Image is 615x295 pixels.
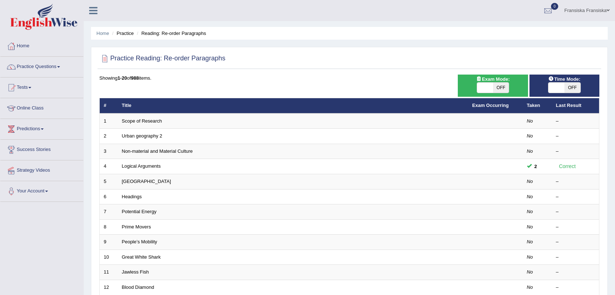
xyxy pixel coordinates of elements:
div: – [556,269,595,276]
a: Logical Arguments [122,163,161,169]
span: OFF [564,83,580,93]
th: Last Result [552,98,599,113]
a: Headings [122,194,142,199]
a: Great White Shark [122,254,161,260]
span: 0 [551,3,558,10]
a: Predictions [0,119,83,137]
a: Non-material and Material Culture [122,148,193,154]
li: Reading: Re-order Paragraphs [135,30,206,37]
em: No [527,254,533,260]
em: No [527,194,533,199]
div: – [556,148,595,155]
a: Strategy Videos [0,160,83,179]
em: No [527,269,533,275]
td: 3 [100,144,118,159]
a: Home [96,31,109,36]
span: Exam Mode: [473,75,512,83]
td: 8 [100,219,118,235]
td: 10 [100,250,118,265]
th: Taken [523,98,552,113]
a: [GEOGRAPHIC_DATA] [122,179,171,184]
td: 7 [100,204,118,220]
div: – [556,178,595,185]
th: Title [118,98,468,113]
span: OFF [493,83,509,93]
td: 4 [100,159,118,174]
a: People’s Mobility [122,239,157,244]
div: – [556,239,595,246]
td: 1 [100,113,118,129]
a: Success Stories [0,140,83,158]
a: Jawless Fish [122,269,149,275]
a: Home [0,36,83,54]
em: No [527,209,533,214]
a: Blood Diamond [122,284,154,290]
a: Scope of Research [122,118,162,124]
a: Prime Movers [122,224,151,230]
b: 988 [131,75,139,81]
div: – [556,133,595,140]
em: No [527,284,533,290]
div: – [556,194,595,200]
div: – [556,284,595,291]
em: No [527,148,533,154]
div: – [556,224,595,231]
b: 1-20 [118,75,127,81]
td: 2 [100,129,118,144]
em: No [527,133,533,139]
td: 6 [100,189,118,204]
td: 9 [100,235,118,250]
div: – [556,118,595,125]
a: Potential Energy [122,209,156,214]
a: Urban geography 2 [122,133,162,139]
div: Show exams occurring in exams [458,75,528,97]
a: Exam Occurring [472,103,509,108]
a: Practice Questions [0,57,83,75]
li: Practice [110,30,134,37]
a: Tests [0,77,83,96]
h2: Practice Reading: Re-order Paragraphs [99,53,225,64]
div: – [556,208,595,215]
span: Time Mode: [545,75,583,83]
div: Showing of items. [99,75,599,81]
th: # [100,98,118,113]
a: Online Class [0,98,83,116]
em: No [527,179,533,184]
em: No [527,224,533,230]
a: Your Account [0,181,83,199]
td: 12 [100,280,118,295]
div: – [556,254,595,261]
em: No [527,118,533,124]
td: 5 [100,174,118,190]
div: Correct [556,162,579,171]
td: 11 [100,265,118,280]
span: You can still take this question [532,163,540,170]
em: No [527,239,533,244]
